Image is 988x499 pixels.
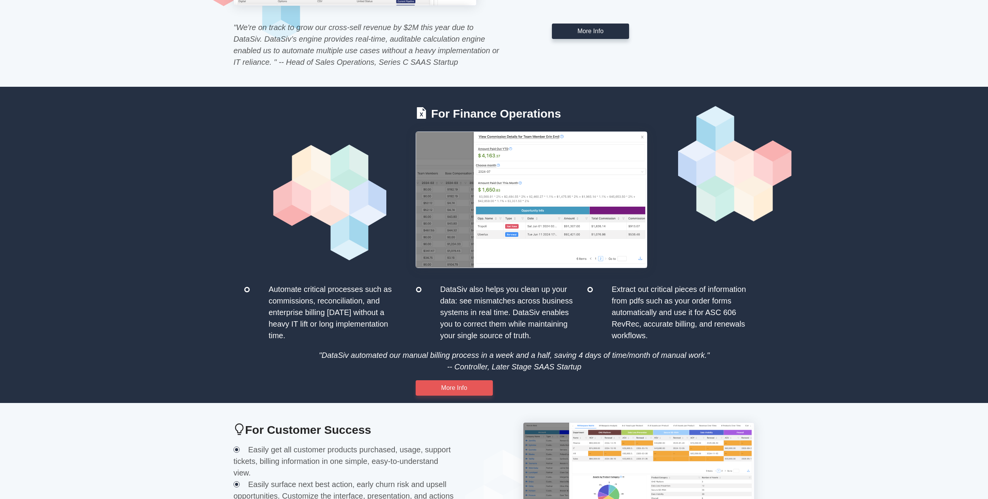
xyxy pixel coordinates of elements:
button: More Info [416,380,493,396]
i: icon: bulb [233,423,245,435]
span: DataSiv also helps you clean up your data: see mismatches across business systems in real time. D... [440,285,573,340]
span: Extract out critical pieces of information from pdfs such as your order forms automatically and u... [612,285,746,340]
span: "We're on track to grow our cross-sell revenue by $2M this year due to DataSiv. DataSiv’s engine ... [233,23,499,66]
span: Easily get all customer products purchased, usage, support tickets, billing information in one si... [233,445,451,477]
h2: For Customer Success [233,422,465,438]
span: "DataSiv automated our manual billing process in a week and a half, saving 4 days of time/month o... [283,349,746,373]
button: More Info [552,24,629,39]
i: icon: file-excel [416,107,431,119]
img: sOAKYI4.png [416,132,647,268]
h2: For Finance Operations [416,106,823,122]
span: Automate critical processes such as commissions, reconciliation, and enterprise billing [DATE] wi... [269,285,392,340]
